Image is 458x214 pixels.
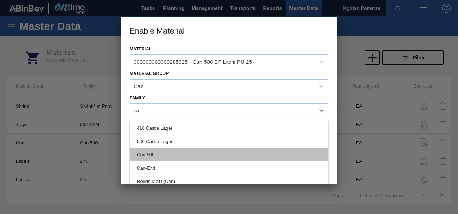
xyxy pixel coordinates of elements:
[130,135,328,148] div: 500 Castle Lager
[130,161,328,175] div: Can-End
[134,58,252,64] div: 000000000000285325 - Can 500 BF Litchi PU 25
[130,120,167,125] label: Labeled Family
[121,17,337,44] h3: Enable Material
[130,121,328,135] div: 410 Castle Lager
[130,71,169,76] label: Material Group
[130,46,152,52] label: Material
[130,95,145,101] label: Family
[130,148,328,161] div: Can 500
[130,175,328,188] div: Redds MXD (Can)
[134,83,144,89] div: Can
